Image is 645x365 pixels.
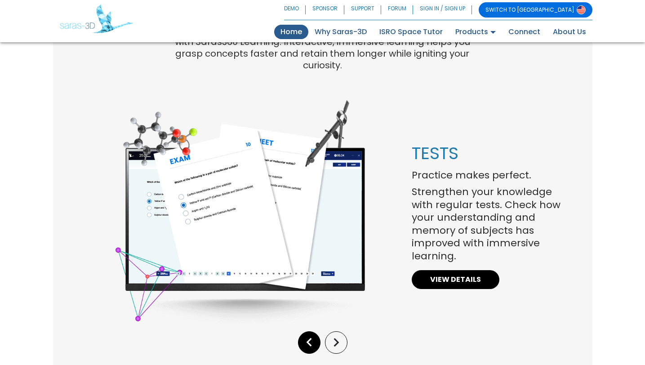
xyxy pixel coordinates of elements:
[577,5,586,14] img: Switch to USA
[373,25,449,39] a: ISRO Space Tutor
[328,343,345,354] span: Next
[328,334,345,351] i: keyboard_arrow_right
[502,25,547,39] a: Connect
[547,25,592,39] a: About Us
[60,4,133,33] img: Saras 3D
[412,145,563,162] p: TESTS
[449,25,502,39] a: Products
[412,270,499,289] a: VIEW DETAILS
[114,100,367,324] img: Tests
[479,2,592,18] a: SWITCH TO [GEOGRAPHIC_DATA]
[274,25,308,39] a: Home
[412,169,563,182] p: Practice makes perfect.
[381,2,413,18] a: FORUM
[301,343,318,354] span: Previous
[344,2,381,18] a: SUPPORT
[306,2,344,18] a: SPONSOR
[301,334,318,351] i: keyboard_arrow_left
[413,2,472,18] a: SIGN IN / SIGN UP
[412,186,563,263] p: Strengthen your knowledge with regular tests. Check how your understanding and memory of subjects...
[165,24,480,71] p: Move beyond rote memorization to achieve insightful understanding with Saras360 Learning. Interac...
[308,25,373,39] a: Why Saras-3D
[284,2,306,18] a: DEMO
